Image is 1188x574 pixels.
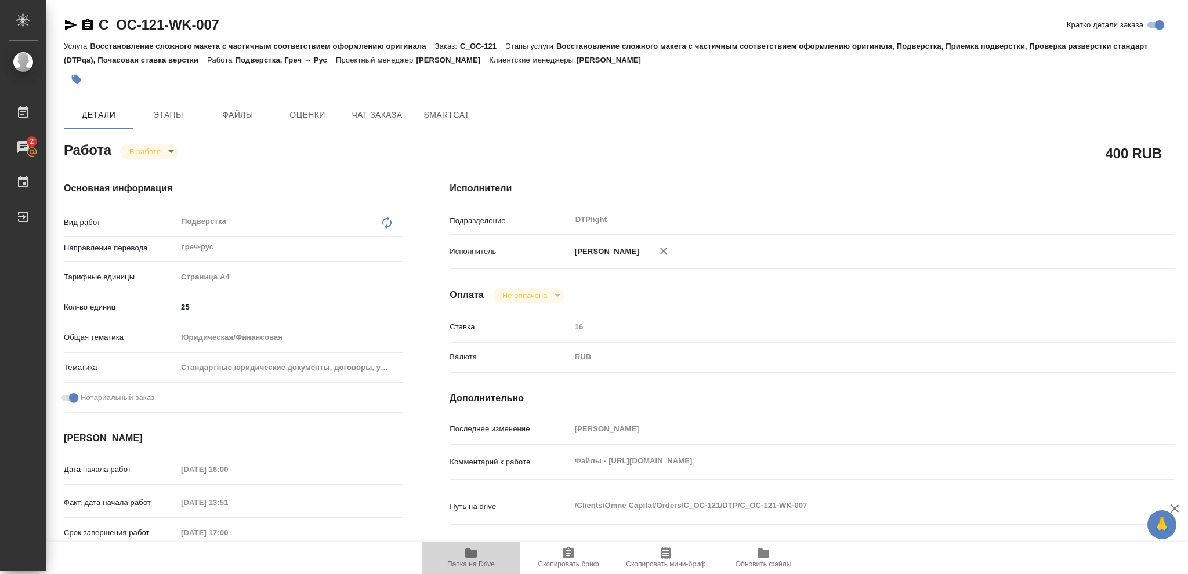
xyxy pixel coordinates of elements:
[23,136,41,147] span: 2
[450,391,1175,405] h4: Дополнительно
[177,299,403,315] input: ✎ Введи что-нибудь
[81,392,154,404] span: Нотариальный заказ
[280,108,335,122] span: Оценки
[450,215,570,227] p: Подразделение
[435,42,460,50] p: Заказ:
[64,431,403,445] h4: [PERSON_NAME]
[177,267,403,287] div: Страница А4
[493,288,564,303] div: В работе
[64,271,177,283] p: Тарифные единицы
[177,358,403,377] div: Стандартные юридические документы, договоры, уставы
[64,181,403,195] h4: Основная информация
[460,42,505,50] p: C_OC-121
[571,451,1115,471] textarea: Файлы - [URL][DOMAIN_NAME]
[349,108,405,122] span: Чат заказа
[140,108,196,122] span: Этапы
[450,321,570,333] p: Ставка
[3,133,44,162] a: 2
[64,332,177,343] p: Общая тематика
[64,139,111,159] h2: Работа
[571,347,1115,367] div: RUB
[422,542,520,574] button: Папка на Drive
[520,542,617,574] button: Скопировать бриф
[416,56,489,64] p: [PERSON_NAME]
[64,67,89,92] button: Добавить тэг
[447,560,495,568] span: Папка на Drive
[177,524,278,541] input: Пустое поле
[450,246,570,257] p: Исполнитель
[64,217,177,228] p: Вид работ
[64,242,177,254] p: Направление перевода
[64,42,1148,64] p: Восстановление сложного макета с частичным соответствием оформлению оригинала, Подверстка, Приемк...
[64,301,177,313] p: Кол-во единиц
[571,420,1115,437] input: Пустое поле
[1106,143,1162,163] h2: 400 RUB
[120,144,178,159] div: В работе
[499,290,550,300] button: Не оплачена
[538,560,599,568] span: Скопировать бриф
[651,238,676,264] button: Удалить исполнителя
[450,288,484,302] h4: Оплата
[450,501,570,513] p: Путь на drive
[1152,513,1172,537] span: 🙏
[71,108,126,122] span: Детали
[736,560,792,568] span: Обновить файлы
[99,17,219,32] a: C_OC-121-WK-007
[177,494,278,511] input: Пустое поле
[450,181,1175,195] h4: Исполнители
[177,328,403,347] div: Юридическая/Финансовая
[571,318,1115,335] input: Пустое поле
[64,362,177,373] p: Тематика
[489,56,577,64] p: Клиентские менеджеры
[505,42,556,50] p: Этапы услуги
[1147,510,1176,539] button: 🙏
[419,108,475,122] span: SmartCat
[450,423,570,435] p: Последнее изменение
[177,461,278,478] input: Пустое поле
[1067,19,1143,31] span: Кратко детали заказа
[126,147,164,157] button: В работе
[617,542,715,574] button: Скопировать мини-бриф
[64,497,177,508] p: Факт. дата начала работ
[626,560,705,568] span: Скопировать мини-бриф
[571,496,1115,515] textarea: /Clients/Omne Capital/Orders/C_OC-121/DTP/C_OC-121-WK-007
[577,56,650,64] p: [PERSON_NAME]
[450,351,570,363] p: Валюта
[64,42,90,50] p: Услуга
[236,56,336,64] p: Подверстка, Греч → Рус
[64,18,78,32] button: Скопировать ссылку для ЯМессенджера
[336,56,416,64] p: Проектный менеджер
[571,246,639,257] p: [PERSON_NAME]
[64,527,177,539] p: Срок завершения работ
[207,56,236,64] p: Работа
[81,18,95,32] button: Скопировать ссылку
[210,108,266,122] span: Файлы
[715,542,812,574] button: Обновить файлы
[450,456,570,468] p: Комментарий к работе
[64,464,177,475] p: Дата начала работ
[90,42,434,50] p: Восстановление сложного макета с частичным соответствием оформлению оригинала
